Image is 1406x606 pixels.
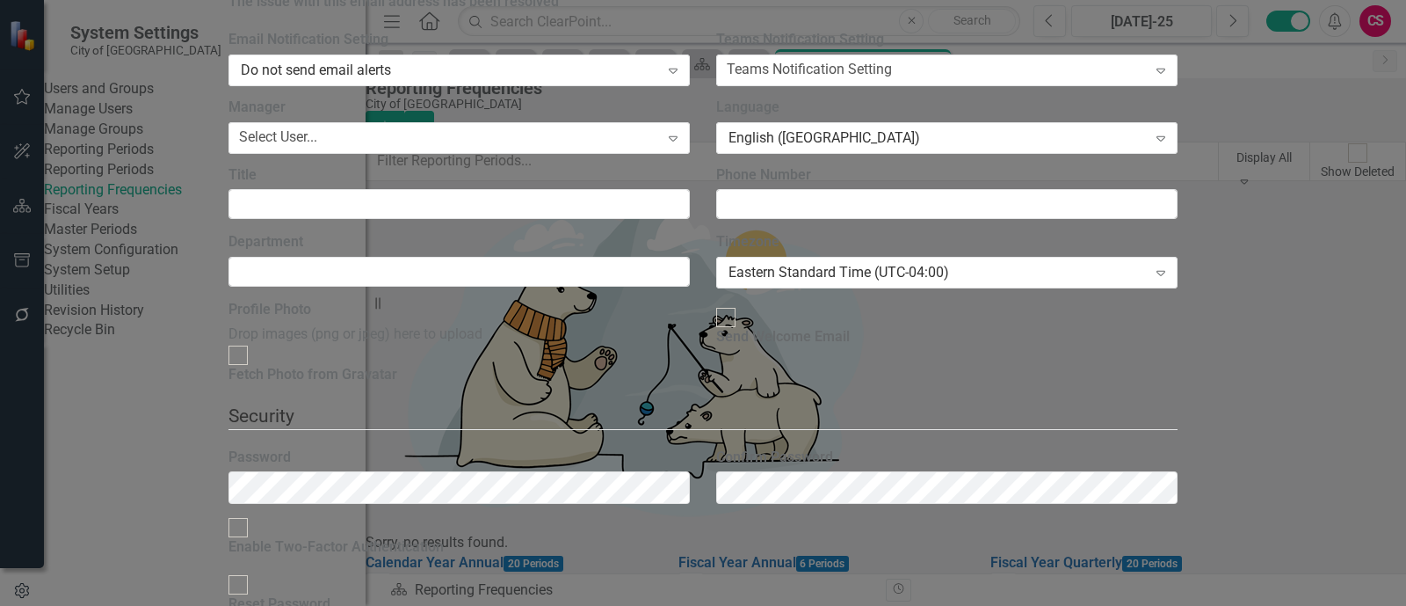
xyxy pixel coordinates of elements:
[716,327,850,347] div: Send Welcome Email
[727,60,892,80] div: Teams Notification Setting
[716,98,1178,118] label: Language
[239,128,317,148] div: Select User...
[228,98,690,118] label: Manager
[228,537,444,558] div: Enable Two-Factor Authentication
[728,128,1147,148] div: English ([GEOGRAPHIC_DATA])
[716,232,1178,252] label: Timezone
[228,232,690,252] label: Department
[228,300,690,320] label: Profile Photo
[716,165,1178,186] label: Phone Number
[228,365,397,385] div: Fetch Photo from Gravatar
[228,165,690,186] label: Title
[716,448,1178,468] label: Confirm Password
[241,60,659,80] div: Do not send email alerts
[728,263,1147,283] div: Eastern Standard Time (UTC-04:00)
[228,448,690,468] label: Password
[228,30,690,50] label: Email Notification Setting
[228,403,1178,430] legend: Security
[228,325,690,345] div: Drop images (png or jpeg) here to upload
[716,30,1178,50] label: Teams Notification Setting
